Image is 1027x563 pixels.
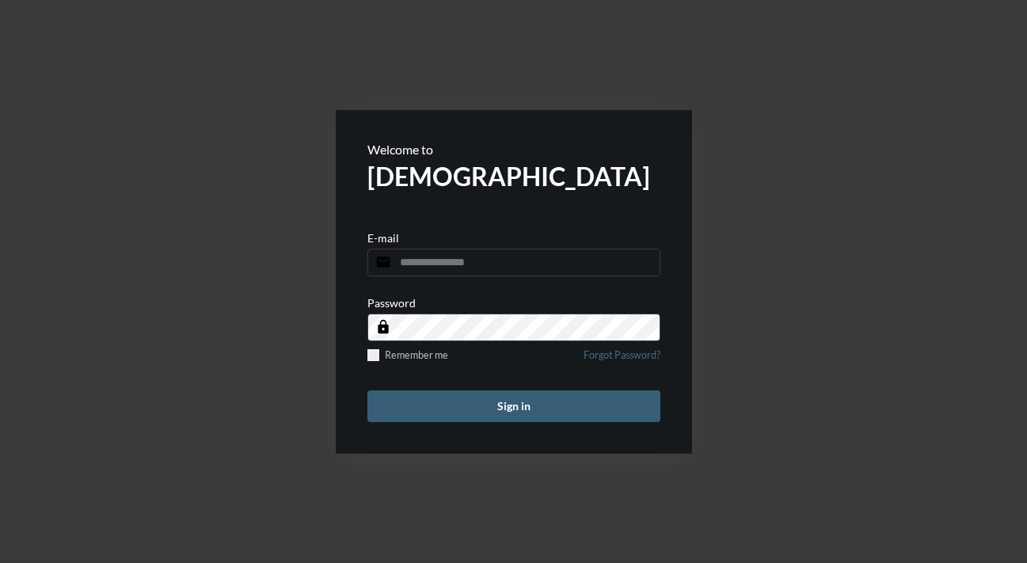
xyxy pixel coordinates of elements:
label: Remember me [367,349,448,361]
p: E-mail [367,231,399,245]
h2: [DEMOGRAPHIC_DATA] [367,161,660,192]
p: Welcome to [367,142,660,157]
a: Forgot Password? [584,349,660,371]
button: Sign in [367,390,660,422]
p: Password [367,296,416,310]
